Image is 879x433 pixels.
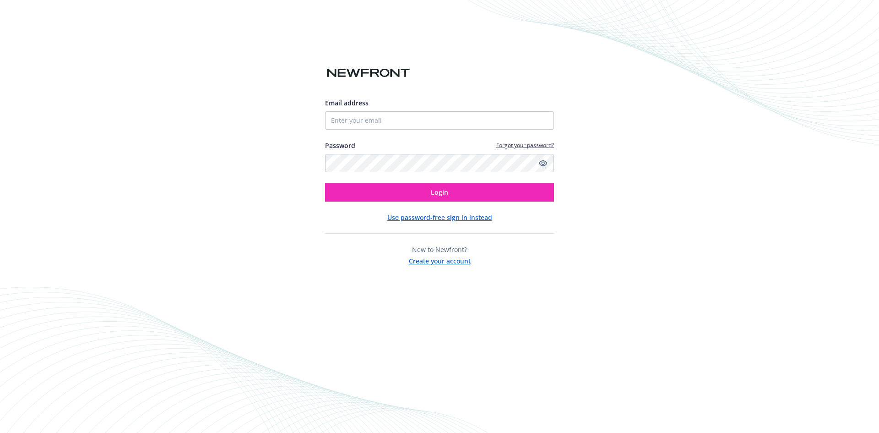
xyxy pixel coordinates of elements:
label: Password [325,141,355,150]
span: Login [431,188,448,197]
a: Forgot your password? [496,141,554,149]
button: Create your account [409,254,471,266]
a: Show password [537,158,548,169]
span: Email address [325,99,369,107]
span: New to Newfront? [412,245,467,254]
input: Enter your password [325,154,554,172]
input: Enter your email [325,111,554,130]
button: Login [325,183,554,202]
button: Use password-free sign in instead [387,213,492,222]
img: Newfront logo [325,65,412,81]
